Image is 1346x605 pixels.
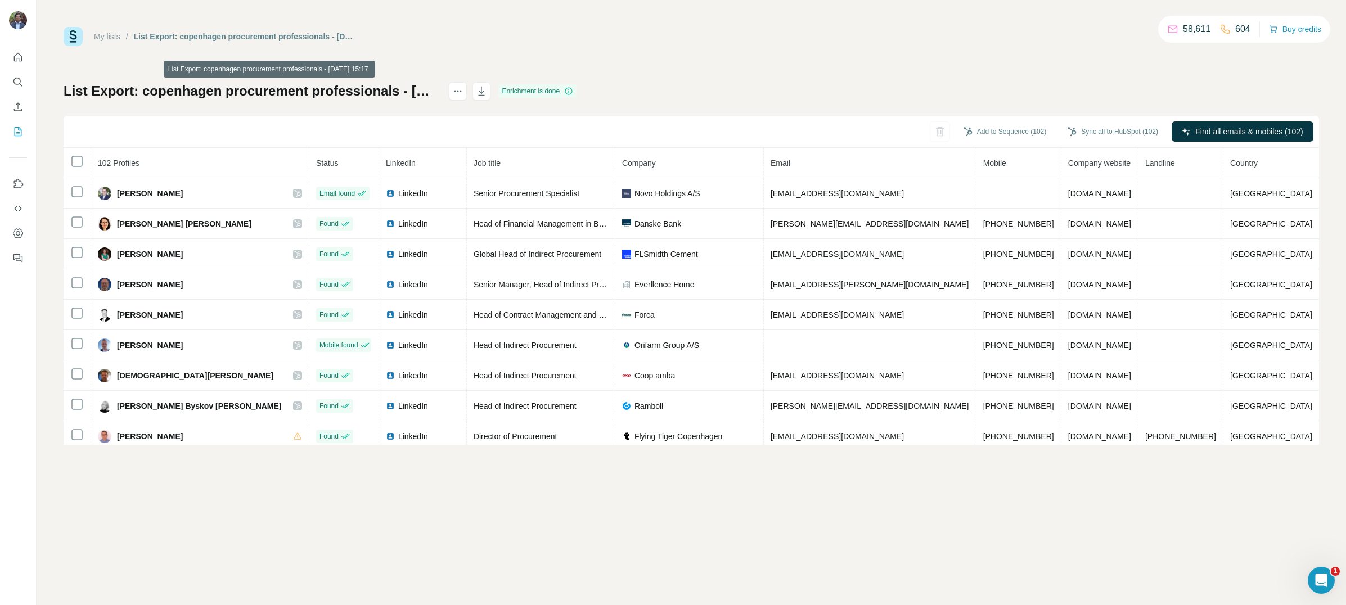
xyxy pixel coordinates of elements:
span: [PERSON_NAME] [117,340,183,351]
button: Find all emails & mobiles (102) [1172,121,1313,142]
img: Avatar [98,399,111,413]
img: Avatar [98,369,111,382]
span: LinkedIn [398,218,428,229]
span: [GEOGRAPHIC_DATA] [1230,250,1312,259]
span: [PHONE_NUMBER] [1145,432,1216,441]
span: Head of Indirect Procurement [474,401,577,410]
span: Company [622,159,656,168]
img: Avatar [98,247,111,261]
button: Use Surfe API [9,198,27,219]
span: Head of Indirect Procurement [474,371,577,380]
button: Enrich CSV [9,97,27,117]
div: Enrichment is done [498,84,577,98]
img: LinkedIn logo [386,250,395,259]
img: Surfe Logo [64,27,83,46]
span: [GEOGRAPHIC_DATA] [1230,432,1312,441]
span: [GEOGRAPHIC_DATA] [1230,341,1312,350]
span: [PHONE_NUMBER] [983,250,1054,259]
span: Mobile [983,159,1006,168]
span: [GEOGRAPHIC_DATA] [1230,310,1312,319]
span: Found [319,249,339,259]
span: [DOMAIN_NAME] [1068,250,1131,259]
span: Novo Holdings A/S [634,188,700,199]
h1: List Export: copenhagen procurement professionals - [DATE] 15:17 [64,82,439,100]
span: Found [319,431,339,441]
span: Company website [1068,159,1131,168]
span: LinkedIn [398,188,428,199]
span: [DOMAIN_NAME] [1068,310,1131,319]
span: [PERSON_NAME] [117,249,183,260]
img: company-logo [622,219,631,228]
span: [PHONE_NUMBER] [983,432,1054,441]
span: Find all emails & mobiles (102) [1195,126,1303,137]
span: Found [319,371,339,381]
span: [PHONE_NUMBER] [983,371,1054,380]
span: [PERSON_NAME] [117,431,183,442]
img: LinkedIn logo [386,432,395,441]
span: [PHONE_NUMBER] [983,341,1054,350]
span: Global Head of Indirect Procurement [474,250,601,259]
img: Avatar [98,430,111,443]
span: Head of Indirect Procurement [474,341,577,350]
li: / [126,31,128,42]
button: Use Surfe on LinkedIn [9,174,27,194]
span: [EMAIL_ADDRESS][PERSON_NAME][DOMAIN_NAME] [771,280,969,289]
button: Dashboard [9,223,27,243]
span: Head of Contract Management and Procurement [474,310,644,319]
span: [EMAIL_ADDRESS][DOMAIN_NAME] [771,189,904,198]
img: LinkedIn logo [386,341,395,350]
span: [DOMAIN_NAME] [1068,341,1131,350]
span: Coop amba [634,370,675,381]
button: Buy credits [1269,21,1321,37]
p: 58,611 [1183,22,1210,36]
span: [PERSON_NAME][EMAIL_ADDRESS][DOMAIN_NAME] [771,401,969,410]
img: LinkedIn logo [386,280,395,289]
span: Email [771,159,790,168]
span: LinkedIn [398,340,428,351]
div: List Export: copenhagen procurement professionals - [DATE] 15:17 [134,31,357,42]
img: LinkedIn logo [386,371,395,380]
span: [PHONE_NUMBER] [983,310,1054,319]
span: [PERSON_NAME] [117,188,183,199]
img: Avatar [98,187,111,200]
span: [PHONE_NUMBER] [983,401,1054,410]
button: My lists [9,121,27,142]
span: Senior Manager, Head of Indirect Procurement [474,280,637,289]
span: Country [1230,159,1258,168]
span: Status [316,159,339,168]
span: [DOMAIN_NAME] [1068,280,1131,289]
span: Head of Financial Management in Business Management & Implementation, Procurement & Premises [474,219,829,228]
span: [PHONE_NUMBER] [983,219,1054,228]
span: Job title [474,159,501,168]
img: LinkedIn logo [386,189,395,198]
span: Flying Tiger Copenhagen [634,431,722,442]
span: Found [319,219,339,229]
span: Ramboll [634,400,663,412]
span: [GEOGRAPHIC_DATA] [1230,371,1312,380]
span: [GEOGRAPHIC_DATA] [1230,219,1312,228]
span: [PERSON_NAME] [117,279,183,290]
span: Mobile found [319,340,358,350]
span: Director of Procurement [474,432,557,441]
span: [EMAIL_ADDRESS][DOMAIN_NAME] [771,250,904,259]
span: [PERSON_NAME] [117,309,183,320]
img: Avatar [9,11,27,29]
span: [GEOGRAPHIC_DATA] [1230,189,1312,198]
span: [PERSON_NAME] [PERSON_NAME] [117,218,251,229]
span: Landline [1145,159,1175,168]
span: LinkedIn [398,249,428,260]
img: Avatar [98,278,111,291]
span: [EMAIL_ADDRESS][DOMAIN_NAME] [771,432,904,441]
img: company-logo [622,401,631,410]
span: LinkedIn [398,431,428,442]
button: Feedback [9,248,27,268]
img: Avatar [98,338,111,352]
span: 1 [1331,567,1340,576]
span: [DOMAIN_NAME] [1068,189,1131,198]
span: Email found [319,188,355,198]
button: Quick start [9,47,27,67]
span: [PERSON_NAME] Byskov [PERSON_NAME] [117,400,282,412]
img: company-logo [622,371,631,380]
span: [DOMAIN_NAME] [1068,219,1131,228]
img: company-logo [622,310,631,319]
